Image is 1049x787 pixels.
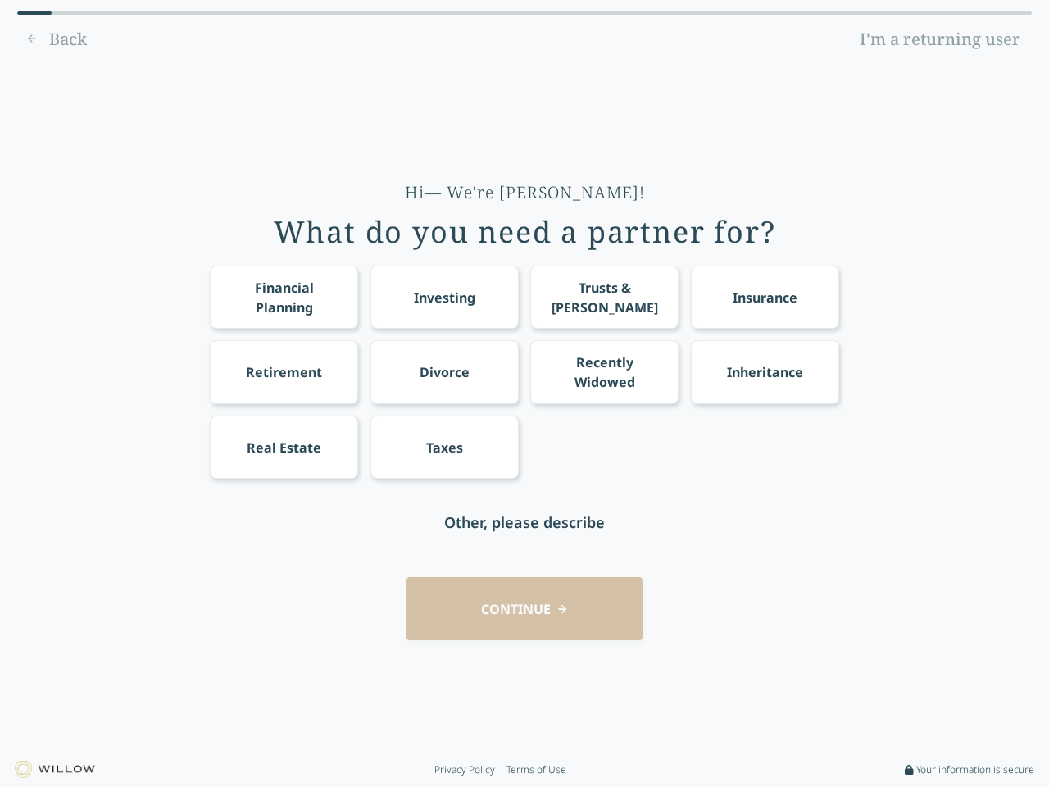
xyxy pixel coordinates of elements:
div: Other, please describe [444,511,605,534]
div: Taxes [426,438,463,457]
a: I'm a returning user [848,26,1032,52]
div: Divorce [420,362,470,382]
div: 0% complete [17,11,52,15]
div: Recently Widowed [546,353,664,392]
span: Your information is secure [916,763,1034,776]
a: Terms of Use [506,763,566,776]
div: What do you need a partner for? [274,216,776,248]
img: Willow logo [15,761,95,778]
a: Privacy Policy [434,763,495,776]
div: Real Estate [247,438,321,457]
div: Insurance [733,288,797,307]
div: Retirement [246,362,322,382]
div: Hi— We're [PERSON_NAME]! [405,181,645,204]
div: Investing [414,288,475,307]
div: Inheritance [727,362,803,382]
div: Financial Planning [225,278,343,317]
div: Trusts & [PERSON_NAME] [546,278,664,317]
